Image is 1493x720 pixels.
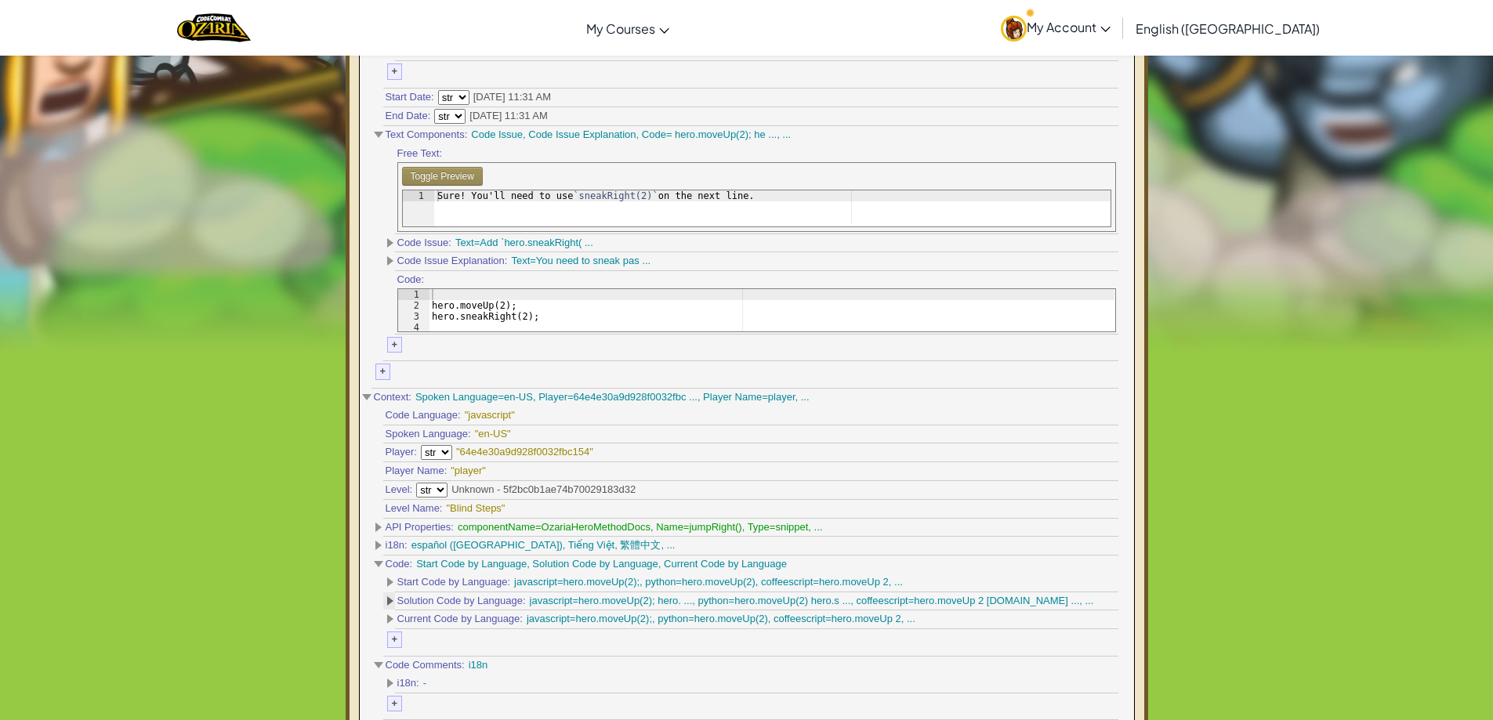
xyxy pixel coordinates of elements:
[446,501,505,516] div: "Blind Steps"
[397,273,425,288] span: Code:
[458,520,822,535] div: componentName=OzariaHeroMethodDocs, Name=jumpRight(), Type=snippet, ...
[386,408,461,423] span: Code Language:
[397,147,443,161] span: Free Text:
[387,63,403,80] div: +
[386,128,468,143] span: Text Components:
[386,658,465,673] span: Code Comments:
[375,364,391,380] div: +
[411,538,676,553] div: español ([GEOGRAPHIC_DATA]), Tiếng Việt, 繁體中文, ...
[455,236,593,251] div: Text=Add `hero.sneakRight( ...
[397,236,451,251] span: Code Issue:
[403,190,434,201] div: 1
[1001,16,1027,42] img: avatar
[177,12,250,44] img: Home
[397,676,419,691] span: i18n:
[386,483,413,497] span: Level:
[398,300,429,311] div: 2
[423,676,462,691] div: -
[387,631,403,648] div: +
[397,254,508,269] span: Code Issue Explanation:
[1027,19,1111,35] span: My Account
[473,90,551,105] div: [DATE] 11:31 AM
[511,254,650,269] div: Text=You need to sneak pas ...
[578,7,677,49] a: My Courses
[386,520,454,535] span: API Properties:
[993,3,1118,52] a: My Account
[1136,20,1320,37] span: English ([GEOGRAPHIC_DATA])
[475,427,514,442] div: "en-US"
[465,408,515,423] div: "javascript"
[402,167,483,186] button: Toggle Preview
[397,575,511,590] span: Start Code by Language:
[398,289,429,300] div: 1
[374,390,411,405] span: Context:
[386,90,434,105] span: Start Date:
[451,483,636,497] div: Unknown - 5f2bc0b1ae74b70029183d32
[469,658,508,673] div: i18n
[386,427,471,442] span: Spoken Language:
[1128,7,1328,49] a: English ([GEOGRAPHIC_DATA])
[415,390,810,405] div: Spoken Language=en-US, Player=64e4e30a9d928f0032fbc ..., Player Name=player, ...
[416,557,787,572] div: Start Code by Language, Solution Code by Language, Current Code by Language
[387,337,403,353] div: +
[387,696,403,712] div: +
[397,594,526,609] span: Solution Code by Language:
[177,12,250,44] a: Ozaria by CodeCombat logo
[451,464,490,479] div: "player"
[397,612,523,627] span: Current Code by Language:
[398,311,429,322] div: 3
[456,445,593,460] div: "64e4e30a9d928f0032fbc154"
[471,128,791,143] div: Code Issue, Code Issue Explanation, Code= hero.moveUp(2); he ..., ...
[386,557,413,572] span: Code:
[527,612,915,627] div: javascript=hero.moveUp(2);, python=hero.moveUp(2), coffeescript=hero.moveUp 2, ...
[586,20,655,37] span: My Courses
[386,538,408,553] span: i18n:
[398,322,429,333] div: 4
[386,445,417,460] span: Player:
[386,109,431,124] span: End Date:
[386,464,448,479] span: Player Name:
[530,594,1094,609] div: javascript=hero.moveUp(2); hero. ..., python=hero.moveUp(2) hero.s ..., coffeescript=hero.moveUp ...
[469,109,547,124] div: [DATE] 11:31 AM
[386,501,443,516] span: Level Name:
[514,575,903,590] div: javascript=hero.moveUp(2);, python=hero.moveUp(2), coffeescript=hero.moveUp 2, ...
